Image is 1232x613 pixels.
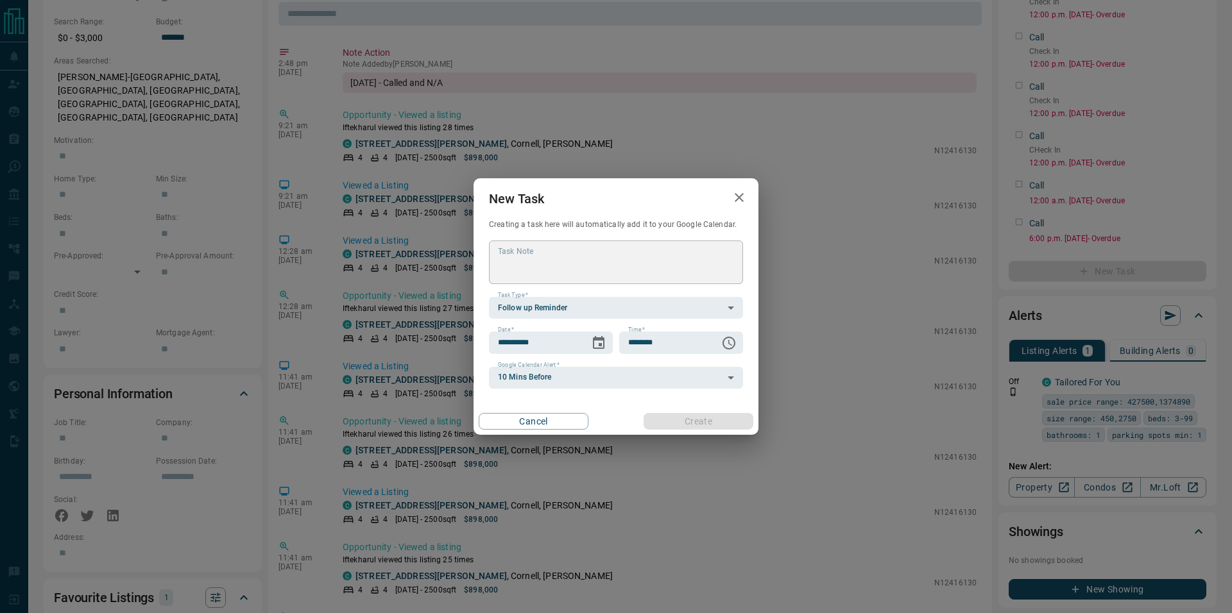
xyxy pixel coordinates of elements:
[489,367,743,389] div: 10 Mins Before
[628,326,645,334] label: Time
[586,330,612,356] button: Choose date, selected date is Oct 20, 2025
[498,291,528,299] label: Task Type
[474,178,560,219] h2: New Task
[489,219,743,230] p: Creating a task here will automatically add it to your Google Calendar.
[489,297,743,319] div: Follow up Reminder
[479,413,588,430] button: Cancel
[716,330,742,356] button: Choose time, selected time is 6:00 AM
[498,361,560,369] label: Google Calendar Alert
[498,326,514,334] label: Date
